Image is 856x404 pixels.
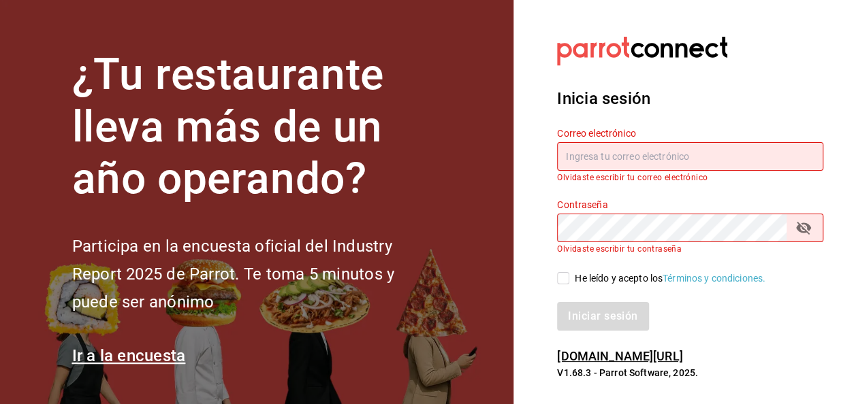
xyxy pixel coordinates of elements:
[557,129,823,138] label: Correo electrónico
[557,244,823,254] p: Olvidaste escribir tu contraseña
[72,233,440,316] h2: Participa en la encuesta oficial del Industry Report 2025 de Parrot. Te toma 5 minutos y puede se...
[557,142,823,171] input: Ingresa tu correo electrónico
[557,86,823,111] h3: Inicia sesión
[557,366,823,380] p: V1.68.3 - Parrot Software, 2025.
[792,216,815,239] button: passwordField
[557,349,682,363] a: [DOMAIN_NAME][URL]
[557,173,823,182] p: Olvidaste escribir tu correo electrónico
[663,273,765,284] a: Términos y condiciones.
[575,271,765,286] div: He leído y acepto los
[557,200,823,209] label: Contraseña
[72,346,186,365] a: Ir a la encuesta
[72,49,440,205] h1: ¿Tu restaurante lleva más de un año operando?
